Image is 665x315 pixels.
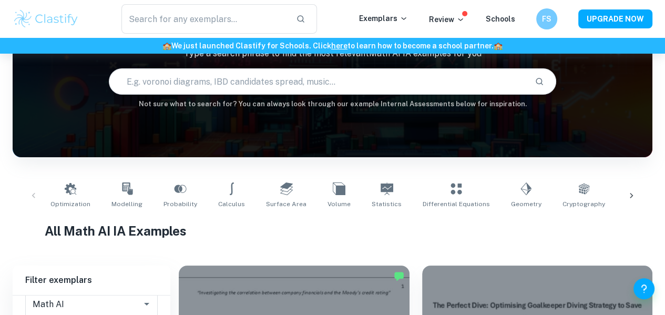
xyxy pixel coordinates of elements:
span: Differential Equations [423,199,490,209]
h6: FS [541,13,553,25]
p: Review [429,14,465,25]
span: Optimization [50,199,90,209]
h1: All Math AI IA Examples [45,221,620,240]
h6: Not sure what to search for? You can always look through our example Internal Assessments below f... [13,99,652,109]
span: Geometry [511,199,541,209]
button: Search [530,73,548,90]
span: Modelling [111,199,142,209]
span: Probability [163,199,197,209]
button: Open [139,297,154,311]
span: 🏫 [162,42,171,50]
button: UPGRADE NOW [578,9,652,28]
span: Calculus [218,199,245,209]
span: Cryptography [562,199,605,209]
span: Volume [328,199,351,209]
p: Type a search phrase to find the most relevant Math AI IA examples for you [13,47,652,60]
p: Exemplars [359,13,408,24]
input: Search for any exemplars... [121,4,288,34]
img: Marked [394,271,404,281]
button: Help and Feedback [633,278,654,299]
img: Clastify logo [13,8,79,29]
a: here [331,42,347,50]
a: Schools [486,15,515,23]
span: Surface Area [266,199,306,209]
h6: Filter exemplars [13,266,170,295]
button: FS [536,8,557,29]
input: E.g. voronoi diagrams, IBD candidates spread, music... [109,67,527,96]
h6: We just launched Clastify for Schools. Click to learn how to become a school partner. [2,40,663,52]
span: Statistics [372,199,402,209]
span: 🏫 [494,42,503,50]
